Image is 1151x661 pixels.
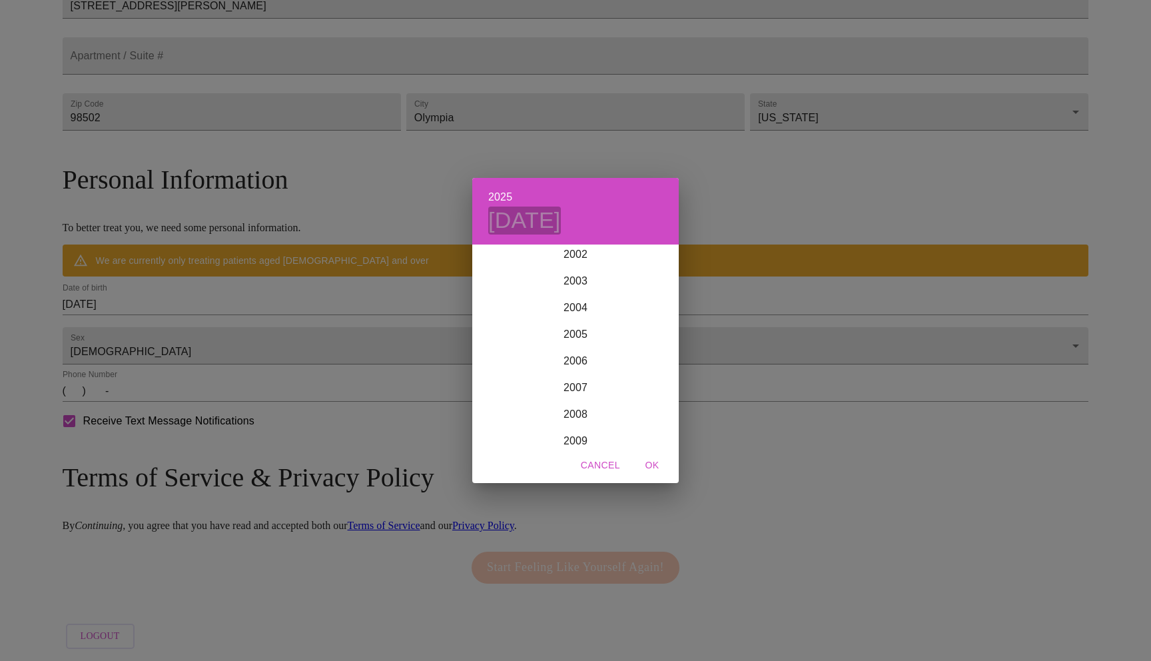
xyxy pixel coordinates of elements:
div: 2008 [472,401,679,428]
span: Cancel [581,457,620,474]
div: 2005 [472,321,679,348]
button: Cancel [575,453,625,478]
div: 2002 [472,241,679,268]
div: 2006 [472,348,679,374]
div: 2007 [472,374,679,401]
button: [DATE] [488,207,561,235]
button: 2025 [488,188,512,207]
div: 2004 [472,295,679,321]
div: 2009 [472,428,679,454]
button: OK [631,453,673,478]
div: 2003 [472,268,679,295]
span: OK [636,457,668,474]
